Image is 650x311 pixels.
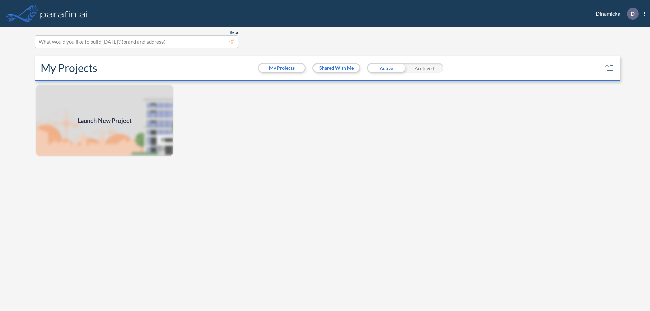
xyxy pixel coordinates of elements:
[35,84,174,157] a: Launch New Project
[585,8,645,20] div: Dinamicka
[259,64,305,72] button: My Projects
[604,63,615,73] button: sort
[405,63,443,73] div: Archived
[39,7,89,20] img: logo
[367,63,405,73] div: Active
[631,10,635,17] p: D
[230,30,238,35] span: Beta
[78,116,132,125] span: Launch New Project
[41,62,97,74] h2: My Projects
[35,84,174,157] img: add
[313,64,359,72] button: Shared With Me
